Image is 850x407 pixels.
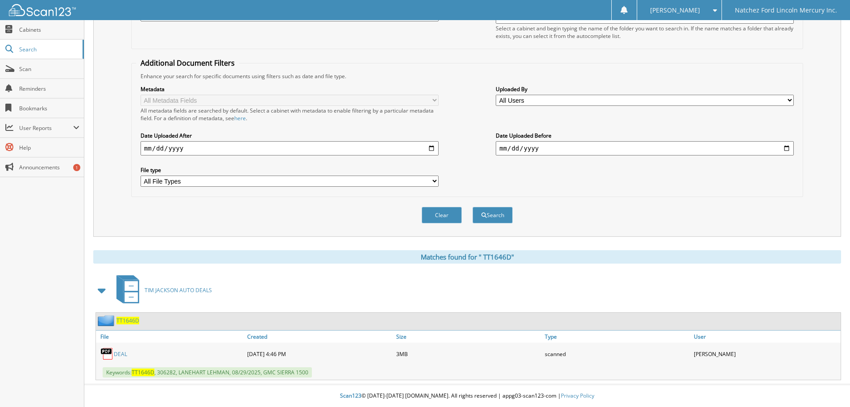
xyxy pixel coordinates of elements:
[114,350,127,358] a: DEAL
[100,347,114,361] img: PDF.png
[394,345,543,363] div: 3MB
[84,385,850,407] div: © [DATE]-[DATE] [DOMAIN_NAME]. All rights reserved | appg03-scan123-com |
[561,392,594,399] a: Privacy Policy
[9,4,76,16] img: scan123-logo-white.svg
[692,345,841,363] div: [PERSON_NAME]
[19,144,79,151] span: Help
[394,331,543,343] a: Size
[132,369,154,376] span: T T 1 6 4 6 D
[141,107,439,122] div: All metadata fields are searched by default. Select a cabinet with metadata to enable filtering b...
[19,85,79,92] span: Reminders
[19,164,79,171] span: Announcements
[805,364,850,407] iframe: Chat Widget
[145,286,212,294] span: T I M J A C K S O N A U T O D E A L S
[234,114,246,122] a: here
[340,392,361,399] span: Scan123
[103,367,312,378] span: Keywords: , 3 0 6 2 8 2 , L A N E H A R T L E H M A N , 0 8 / 2 9 / 2 0 2 5 , G M C S I E R R A 1...
[116,317,139,324] span: T T 1 6 4 6 D
[496,141,794,155] input: end
[141,132,439,139] label: Date Uploaded After
[141,141,439,155] input: start
[496,25,794,40] div: Select a cabinet and begin typing the name of the folder you want to search in. If the name match...
[422,207,462,223] button: Clear
[136,72,798,80] div: Enhance your search for specific documents using filters such as date and file type.
[19,65,79,73] span: Scan
[543,345,692,363] div: scanned
[111,273,212,308] a: TIM JACKSON AUTO DEALS
[136,58,239,68] legend: Additional Document Filters
[93,250,841,264] div: Matches found for " TT1646D"
[19,105,79,112] span: Bookmarks
[19,124,73,132] span: User Reports
[116,317,139,324] a: TT1646D
[692,331,841,343] a: User
[19,26,79,34] span: Cabinets
[73,164,80,171] div: 1
[735,8,837,13] span: Natchez Ford Lincoln Mercury Inc.
[473,207,513,223] button: Search
[141,85,439,93] label: Metadata
[245,331,394,343] a: Created
[245,345,394,363] div: [DATE] 4:46 PM
[19,46,78,53] span: Search
[96,331,245,343] a: File
[543,331,692,343] a: Type
[496,85,794,93] label: Uploaded By
[496,132,794,139] label: Date Uploaded Before
[98,315,116,326] img: folder2.png
[650,8,700,13] span: [PERSON_NAME]
[141,166,439,174] label: File type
